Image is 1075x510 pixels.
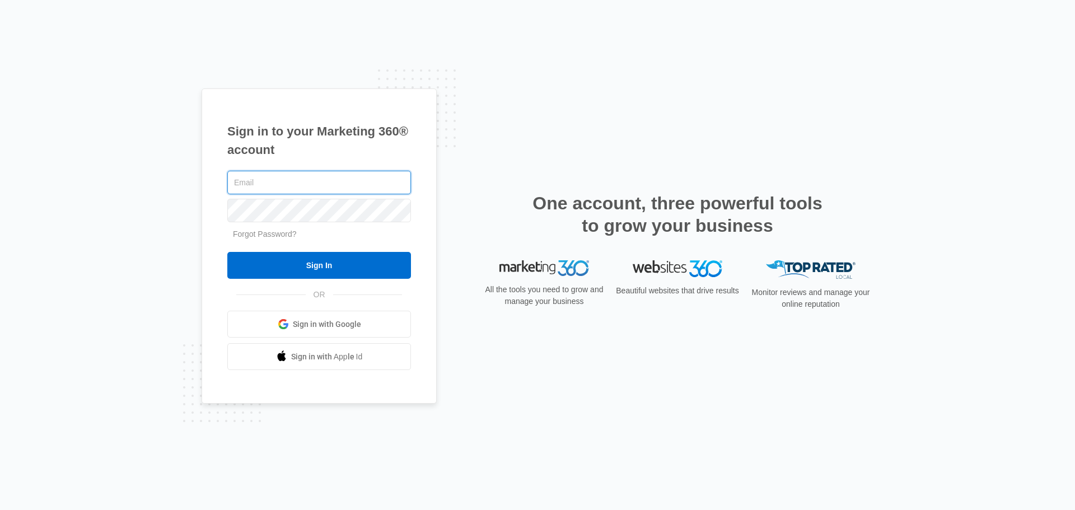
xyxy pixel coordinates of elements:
span: OR [306,289,333,301]
img: Websites 360 [633,260,722,277]
a: Sign in with Google [227,311,411,338]
input: Sign In [227,252,411,279]
a: Forgot Password? [233,230,297,238]
h2: One account, three powerful tools to grow your business [529,192,826,237]
p: Beautiful websites that drive results [615,285,740,297]
input: Email [227,171,411,194]
span: Sign in with Google [293,319,361,330]
span: Sign in with Apple Id [291,351,363,363]
p: All the tools you need to grow and manage your business [482,284,607,307]
img: Marketing 360 [499,260,589,276]
img: Top Rated Local [766,260,856,279]
h1: Sign in to your Marketing 360® account [227,122,411,159]
p: Monitor reviews and manage your online reputation [748,287,873,310]
a: Sign in with Apple Id [227,343,411,370]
